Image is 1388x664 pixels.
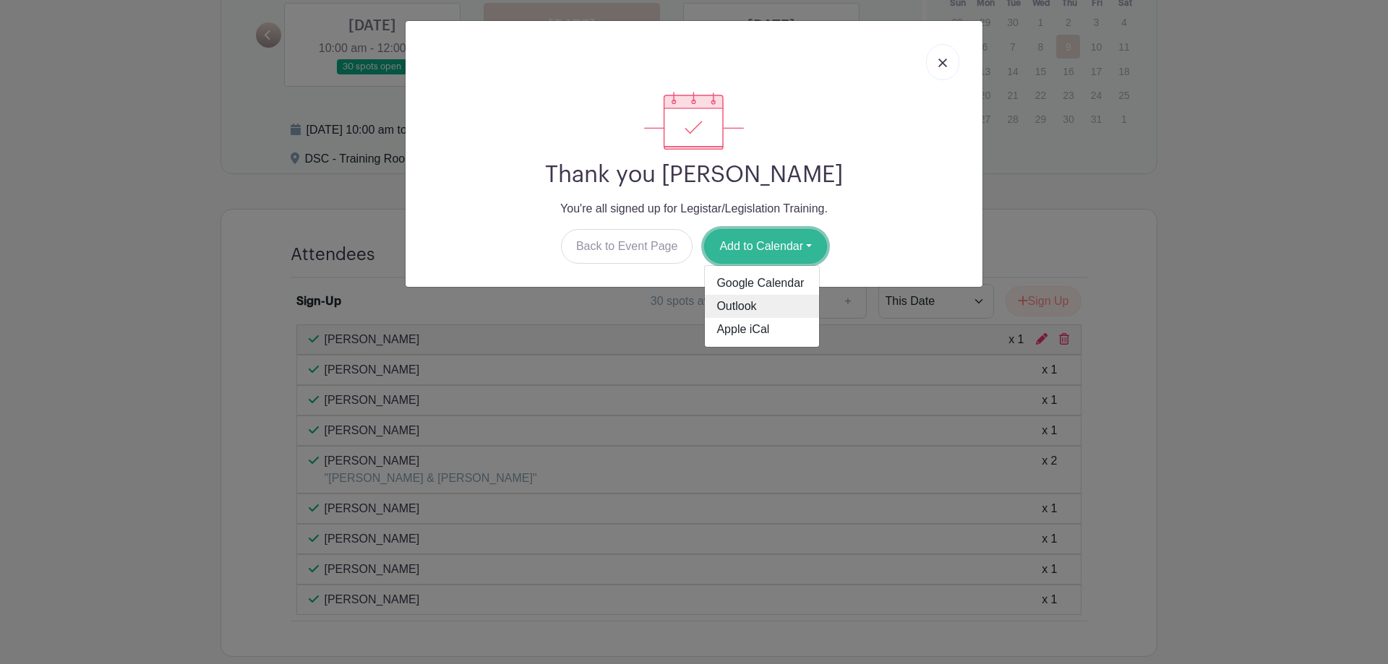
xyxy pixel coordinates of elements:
[938,59,947,67] img: close_button-5f87c8562297e5c2d7936805f587ecaba9071eb48480494691a3f1689db116b3.svg
[704,229,827,264] button: Add to Calendar
[705,272,819,295] a: Google Calendar
[705,318,819,341] a: Apple iCal
[417,200,971,217] p: You're all signed up for Legistar/Legislation Training.
[705,295,819,318] a: Outlook
[417,161,971,189] h2: Thank you [PERSON_NAME]
[561,229,693,264] a: Back to Event Page
[644,92,744,150] img: signup_complete-c468d5dda3e2740ee63a24cb0ba0d3ce5d8a4ecd24259e683200fb1569d990c8.svg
